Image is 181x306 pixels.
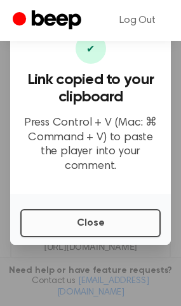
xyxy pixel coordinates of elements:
p: Press Control + V (Mac: ⌘ Command + V) to paste the player into your comment. [20,116,161,173]
h3: Link copied to your clipboard [20,71,161,106]
button: Close [20,209,161,237]
div: ✔ [76,33,106,64]
a: Beep [13,8,84,33]
a: Log Out [107,5,168,36]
